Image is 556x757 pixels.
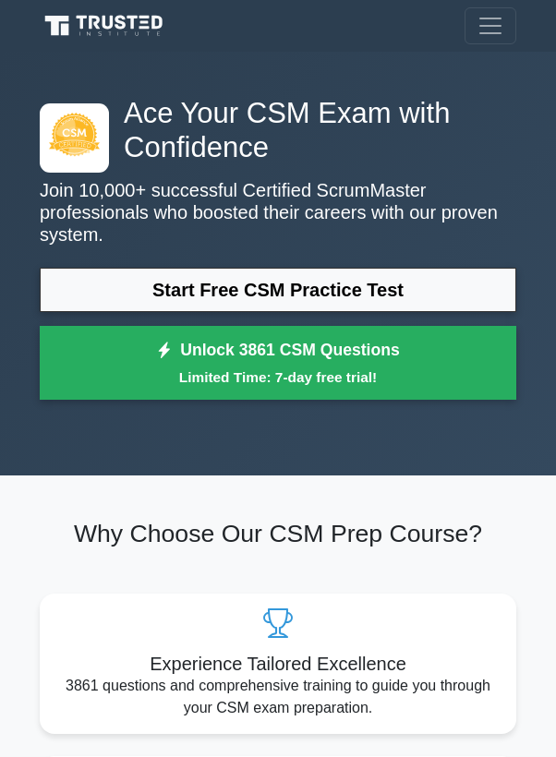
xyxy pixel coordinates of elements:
h2: Why Choose Our CSM Prep Course? [40,520,516,549]
h1: Ace Your CSM Exam with Confidence [40,96,516,164]
h5: Experience Tailored Excellence [54,653,502,675]
p: Join 10,000+ successful Certified ScrumMaster professionals who boosted their careers with our pr... [40,179,516,246]
p: 3861 questions and comprehensive training to guide you through your CSM exam preparation. [54,675,502,719]
a: Unlock 3861 CSM QuestionsLimited Time: 7-day free trial! [40,326,516,400]
a: Start Free CSM Practice Test [40,268,516,312]
button: Toggle navigation [465,7,516,44]
small: Limited Time: 7-day free trial! [63,366,493,388]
